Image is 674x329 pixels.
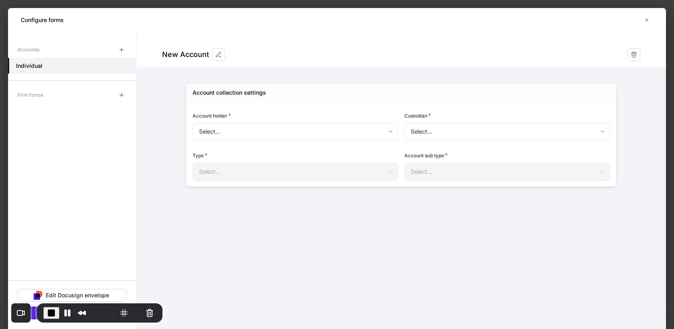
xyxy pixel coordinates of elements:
div: Firm forms [18,88,43,102]
div: Select... [404,163,609,181]
h6: Account sub type [404,151,448,159]
div: Select... [193,163,398,181]
div: Edit Docusign envelope [46,291,109,299]
h6: Custodian [404,112,431,120]
button: Edit Docusign envelope [18,289,126,302]
h5: Individual [16,62,43,70]
div: Account collection settings [193,89,266,97]
h6: Type [193,151,207,159]
h6: Account holder [193,112,231,120]
div: Select... [193,123,398,140]
div: New Account [162,50,209,59]
a: Individual [8,58,136,74]
div: Accounts [18,43,39,57]
h5: Configure forms [21,16,64,24]
div: Select... [404,123,609,140]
